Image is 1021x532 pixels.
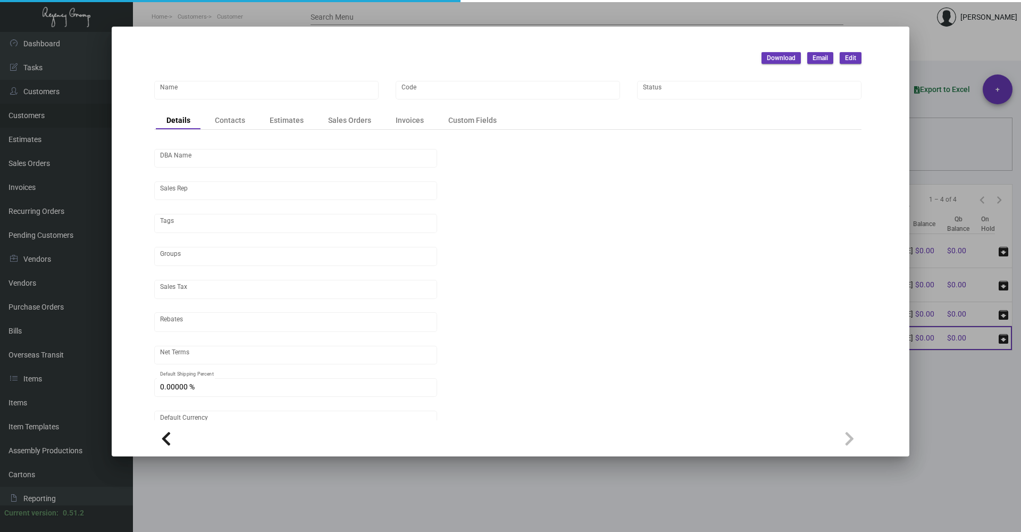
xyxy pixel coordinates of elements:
div: Estimates [270,115,304,126]
button: Email [807,52,833,64]
span: Download [767,54,796,63]
span: Edit [845,54,856,63]
button: Edit [840,52,861,64]
button: Download [761,52,801,64]
div: Details [166,115,190,126]
div: 0.51.2 [63,508,84,519]
span: Email [813,54,828,63]
div: Sales Orders [328,115,371,126]
div: Invoices [396,115,424,126]
div: Contacts [215,115,245,126]
div: Custom Fields [448,115,497,126]
div: Current version: [4,508,58,519]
